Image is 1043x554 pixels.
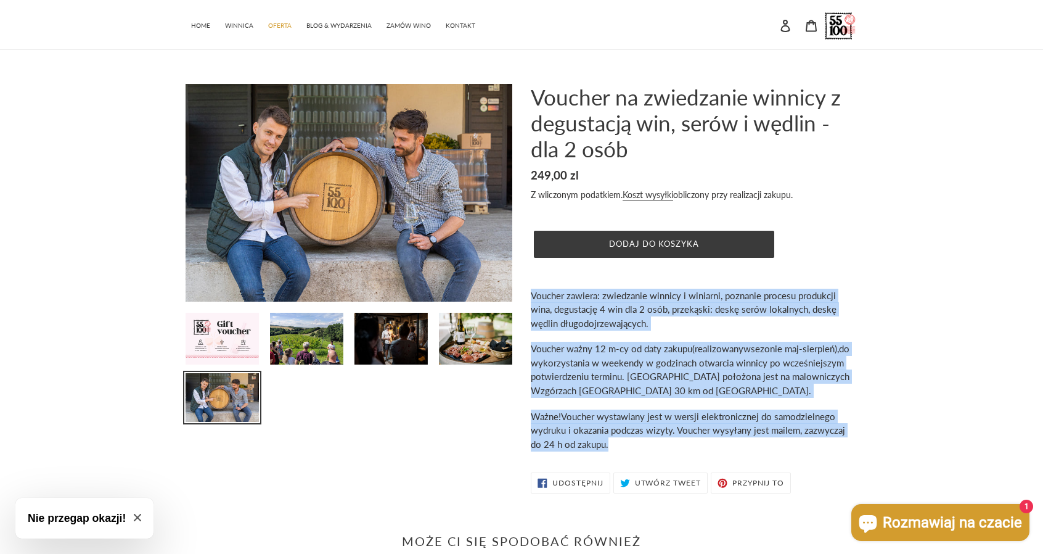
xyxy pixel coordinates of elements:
[191,22,210,30] span: HOME
[185,15,216,33] a: HOME
[623,189,673,201] a: Koszt wysyłki
[184,312,260,366] img: Załaduj obraz do przeglądarki galerii, Voucher na zwiedzanie winnicy z degustacją win, serów i wę...
[531,411,845,450] span: Voucher wystawiany jest w wersji elektronicznej do samodzielnego wydruku i okazania podczas wizyt...
[531,343,692,354] span: Voucher ważny 12 m-cy od daty zakupu
[269,312,345,366] img: Załaduj obraz do przeglądarki galerii, Voucher na zwiedzanie winnicy z degustacją win, serów i wę...
[186,534,857,548] h2: Może Ci się spodobać również
[268,22,292,30] span: OFERTA
[531,84,857,162] h1: Voucher na zwiedzanie winnicy z degustacją win, serów i wędlin - dla 2 osób
[552,479,603,487] span: Udostępnij
[531,411,561,422] span: Ważne!
[306,22,372,30] span: BLOG & WYDARZENIA
[732,479,784,487] span: Przypnij to
[531,289,857,331] p: Voucher zawiera: zwiedzanie winnicy i winiarni, poznanie procesu produkcji wina, degustację 4 win...
[609,239,700,249] span: Dodaj do koszyka
[300,15,378,33] a: BLOG & WYDARZENIA
[446,22,475,30] span: KONTAKT
[438,312,513,366] img: Załaduj obraz do przeglądarki galerii, Voucher na zwiedzanie winnicy z degustacją win, serów i wę...
[380,15,437,33] a: ZAMÓW WINO
[531,343,849,396] span: do wykorzystania w weekendy w godzinach otwarcia winnicy po wcześniejszym potwierdzeniu terminu. ...
[692,343,743,354] span: (realizowany
[531,168,579,182] span: 249,00 zl
[635,479,701,487] span: Utwórz tweet
[184,372,260,424] img: Załaduj obraz do przeglądarki galerii, Voucher na zwiedzanie winnicy z degustacją win, serów i wę...
[225,22,253,30] span: WINNICA
[743,343,751,354] span: w
[219,15,260,33] a: WINNICA
[534,231,774,258] button: Dodaj do koszyka
[387,22,431,30] span: ZAMÓW WINO
[262,15,298,33] a: OFERTA
[353,312,429,366] img: Załaduj obraz do przeglądarki galerii, Voucher na zwiedzanie winnicy z degustacją win, serów i wę...
[531,188,857,201] div: Z wliczonym podatkiem. obliczony przy realizacji zakupu.
[531,342,857,397] p: sezonie maj-sierpień),
[440,15,481,33] a: KONTAKT
[848,504,1033,544] inbox-online-store-chat: Czat w sklepie online Shopify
